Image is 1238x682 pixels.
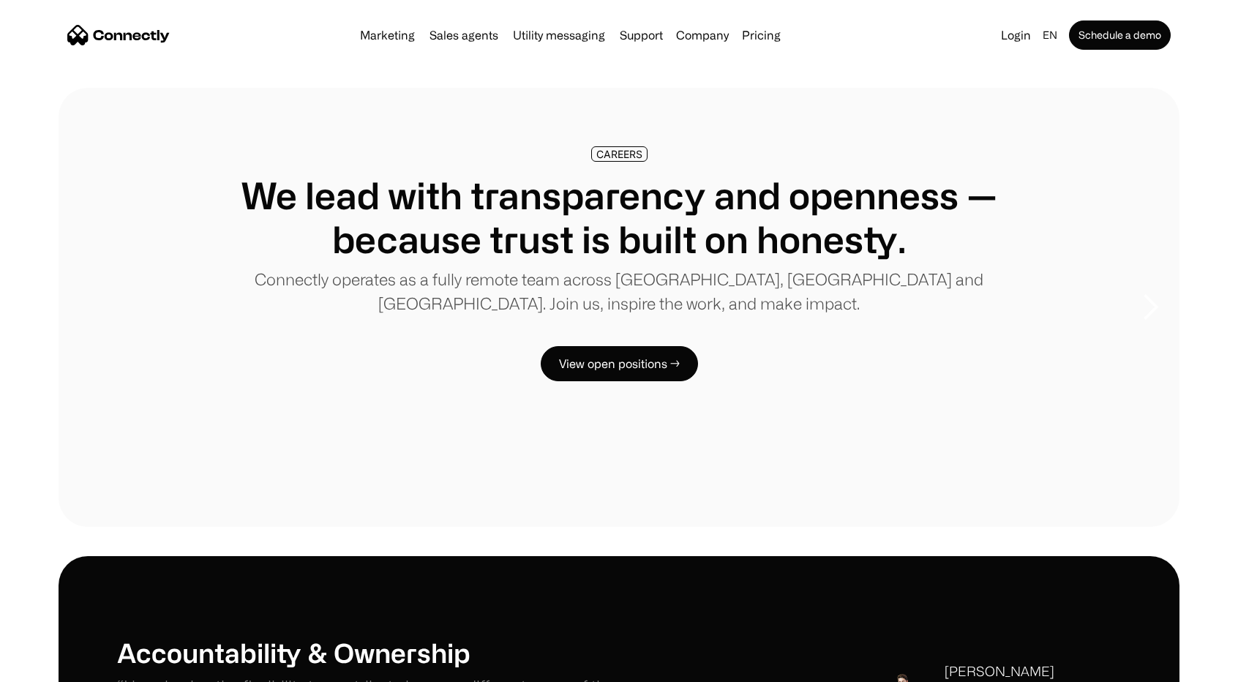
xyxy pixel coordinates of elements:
[29,656,88,677] ul: Language list
[1069,20,1171,50] a: Schedule a demo
[736,29,787,41] a: Pricing
[354,29,421,41] a: Marketing
[67,24,170,46] a: home
[507,29,611,41] a: Utility messaging
[176,267,1062,315] p: Connectly operates as a fully remote team across [GEOGRAPHIC_DATA], [GEOGRAPHIC_DATA] and [GEOGRA...
[1121,234,1179,381] div: next slide
[1037,25,1066,45] div: en
[59,88,1179,527] div: carousel
[15,655,88,677] aside: Language selected: English
[945,662,1054,681] div: [PERSON_NAME]
[995,25,1037,45] a: Login
[176,173,1062,261] h1: We lead with transparency and openness — because trust is built on honesty.
[59,88,1179,527] div: 1 of 8
[672,25,733,45] div: Company
[541,346,698,381] a: View open positions →
[424,29,504,41] a: Sales agents
[117,637,619,668] h1: Accountability & Ownership
[1043,25,1057,45] div: en
[596,149,642,160] div: CAREERS
[614,29,669,41] a: Support
[676,25,729,45] div: Company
